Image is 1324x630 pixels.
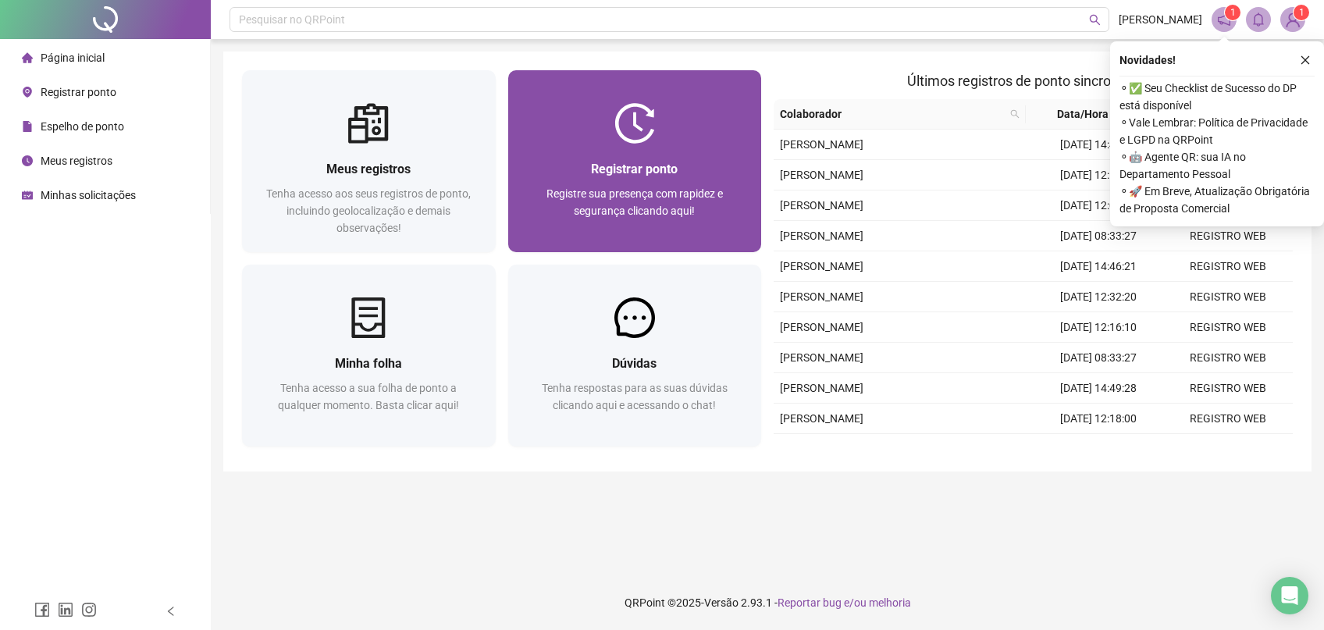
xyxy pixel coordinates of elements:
[22,121,33,132] span: file
[1034,160,1163,190] td: [DATE] 12:19:09
[242,265,496,447] a: Minha folhaTenha acesso a sua folha de ponto a qualquer momento. Basta clicar aqui!
[41,120,124,133] span: Espelho de ponto
[780,230,863,242] span: [PERSON_NAME]
[1163,282,1293,312] td: REGISTRO WEB
[81,602,97,618] span: instagram
[242,70,496,252] a: Meus registrosTenha acesso aos seus registros de ponto, incluindo geolocalização e demais observa...
[704,596,739,609] span: Versão
[41,52,105,64] span: Página inicial
[1034,251,1163,282] td: [DATE] 14:46:21
[1271,577,1308,614] div: Open Intercom Messenger
[1119,148,1315,183] span: ⚬ 🤖 Agente QR: sua IA no Departamento Pessoal
[1163,251,1293,282] td: REGISTRO WEB
[508,70,762,252] a: Registrar pontoRegistre sua presença com rapidez e segurança clicando aqui!
[1119,114,1315,148] span: ⚬ Vale Lembrar: Política de Privacidade e LGPD na QRPoint
[1163,373,1293,404] td: REGISTRO WEB
[1119,11,1202,28] span: [PERSON_NAME]
[1217,12,1231,27] span: notification
[778,596,911,609] span: Reportar bug e/ou melhoria
[1119,52,1176,69] span: Novidades !
[542,382,728,411] span: Tenha respostas para as suas dúvidas clicando aqui e acessando o chat!
[22,155,33,166] span: clock-circle
[546,187,723,217] span: Registre sua presença com rapidez e segurança clicando aqui!
[1299,7,1304,18] span: 1
[1119,80,1315,114] span: ⚬ ✅ Seu Checklist de Sucesso do DP está disponível
[266,187,471,234] span: Tenha acesso aos seus registros de ponto, incluindo geolocalização e demais observações!
[780,105,1004,123] span: Colaborador
[278,382,459,411] span: Tenha acesso a sua folha de ponto a qualquer momento. Basta clicar aqui!
[1294,5,1309,20] sup: Atualize o seu contato no menu Meus Dados
[1163,434,1293,464] td: REGISTRO WEB
[1034,282,1163,312] td: [DATE] 12:32:20
[41,155,112,167] span: Meus registros
[1163,343,1293,373] td: REGISTRO WEB
[780,290,863,303] span: [PERSON_NAME]
[326,162,411,176] span: Meus registros
[1251,12,1265,27] span: bell
[211,575,1324,630] footer: QRPoint © 2025 - 2.93.1 -
[780,138,863,151] span: [PERSON_NAME]
[1281,8,1304,31] img: 55725
[335,356,402,371] span: Minha folha
[1225,5,1240,20] sup: 1
[1034,404,1163,434] td: [DATE] 12:18:00
[780,351,863,364] span: [PERSON_NAME]
[1230,7,1236,18] span: 1
[907,73,1159,89] span: Últimos registros de ponto sincronizados
[1007,102,1023,126] span: search
[508,265,762,447] a: DúvidasTenha respostas para as suas dúvidas clicando aqui e acessando o chat!
[1034,221,1163,251] td: [DATE] 08:33:27
[1163,221,1293,251] td: REGISTRO WEB
[1034,312,1163,343] td: [DATE] 12:16:10
[1119,183,1315,217] span: ⚬ 🚀 Em Breve, Atualização Obrigatória de Proposta Comercial
[1026,99,1152,130] th: Data/Hora
[1034,190,1163,221] td: [DATE] 12:03:57
[22,52,33,63] span: home
[1034,343,1163,373] td: [DATE] 08:33:27
[780,260,863,272] span: [PERSON_NAME]
[1089,14,1101,26] span: search
[1034,434,1163,464] td: [DATE] 12:01:54
[1032,105,1134,123] span: Data/Hora
[41,189,136,201] span: Minhas solicitações
[1300,55,1311,66] span: close
[1163,404,1293,434] td: REGISTRO WEB
[780,199,863,212] span: [PERSON_NAME]
[22,87,33,98] span: environment
[780,382,863,394] span: [PERSON_NAME]
[58,602,73,618] span: linkedin
[1163,312,1293,343] td: REGISTRO WEB
[41,86,116,98] span: Registrar ponto
[591,162,678,176] span: Registrar ponto
[165,606,176,617] span: left
[22,190,33,201] span: schedule
[780,169,863,181] span: [PERSON_NAME]
[780,321,863,333] span: [PERSON_NAME]
[1010,109,1020,119] span: search
[34,602,50,618] span: facebook
[1034,373,1163,404] td: [DATE] 14:49:28
[780,412,863,425] span: [PERSON_NAME]
[1034,130,1163,160] td: [DATE] 14:42:54
[612,356,657,371] span: Dúvidas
